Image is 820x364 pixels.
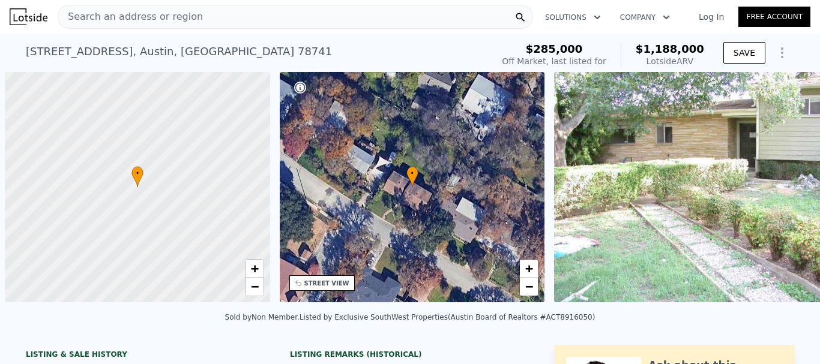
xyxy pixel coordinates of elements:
div: Lotside ARV [636,55,704,67]
div: • [131,166,143,187]
div: STREET VIEW [304,279,349,288]
span: + [250,261,258,276]
img: Lotside [10,8,47,25]
a: Zoom out [246,278,264,296]
span: $1,188,000 [636,43,704,55]
span: • [406,168,418,179]
a: Zoom out [520,278,538,296]
button: Company [610,7,680,28]
div: Listing Remarks (Historical) [290,350,530,359]
a: Free Account [738,7,810,27]
button: Solutions [535,7,610,28]
span: $285,000 [526,43,583,55]
div: Listed by Exclusive SouthWest Properties (Austin Board of Realtors #ACT8916050) [300,313,595,321]
a: Zoom in [246,260,264,278]
span: • [131,168,143,179]
span: − [250,279,258,294]
a: Zoom in [520,260,538,278]
span: − [525,279,533,294]
button: Show Options [770,41,794,65]
div: Off Market, last listed for [502,55,606,67]
span: + [525,261,533,276]
div: • [406,166,418,187]
div: Sold by Non Member . [225,313,300,321]
div: LISTING & SALE HISTORY [26,350,266,362]
a: Log In [684,11,738,23]
div: [STREET_ADDRESS] , Austin , [GEOGRAPHIC_DATA] 78741 [26,43,332,60]
span: Search an address or region [58,10,203,24]
button: SAVE [723,42,765,64]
